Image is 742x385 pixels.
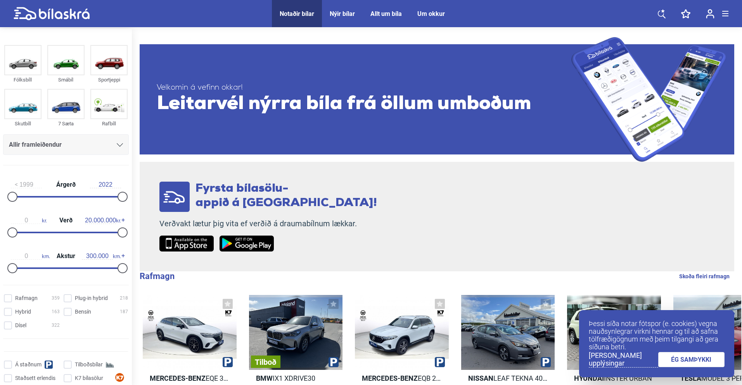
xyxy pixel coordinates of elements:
div: 7 Sæta [47,119,85,128]
span: Velkomin á vefinn okkar! [157,83,571,93]
span: 163 [52,308,60,316]
span: Tilboðsbílar [75,361,103,369]
span: Dísel [15,321,26,330]
span: Leitarvél nýrra bíla frá öllum umboðum [157,93,571,116]
div: Rafbíll [90,119,128,128]
a: Nýir bílar [330,10,355,17]
span: Akstur [55,253,77,259]
h2: IX1 XDRIVE30 [249,374,343,383]
span: Staðsett erlendis [15,374,55,382]
a: Velkomin á vefinn okkar!Leitarvél nýrra bíla frá öllum umboðum [140,37,734,162]
span: Fyrsta bílasölu- appið á [GEOGRAPHIC_DATA]! [195,183,377,209]
span: Bensín [75,308,91,316]
span: Á staðnum [15,361,42,369]
h2: INSTER URBAN [567,374,661,383]
span: 187 [120,308,128,316]
span: kr. [11,217,47,224]
a: Notaðir bílar [280,10,314,17]
img: user-login.svg [706,9,714,19]
b: Hyundai [574,374,604,382]
span: km. [11,253,50,260]
b: Rafmagn [140,271,175,281]
p: Þessi síða notar fótspor (e. cookies) vegna nauðsynlegrar virkni hennar og til að safna tölfræðig... [589,320,725,351]
div: Skutbíll [4,119,42,128]
b: Nissan [468,374,493,382]
div: Fólksbíll [4,75,42,84]
h2: LEAF TEKNA 40KWH [461,374,555,383]
a: Um okkur [417,10,445,17]
a: ÉG SAMÞYKKI [658,352,725,367]
b: Mercedes-Benz [362,374,418,382]
p: Verðvakt lætur þig vita ef verðið á draumabílnum lækkar. [159,219,377,229]
a: [PERSON_NAME] upplýsingar [589,352,658,368]
b: Tesla [680,374,701,382]
span: Hybrid [15,308,31,316]
div: Smábíl [47,75,85,84]
span: K7 bílasölur [75,374,103,382]
a: Skoða fleiri rafmagn [679,271,730,281]
span: kr. [85,217,121,224]
h2: EQE 350 4MATIC PROGRESSIVE [143,374,237,383]
span: Tilboð [255,358,277,366]
span: Plug-in hybrid [75,294,108,302]
span: Rafmagn [15,294,38,302]
h2: EQB 250 PROGRESSIVE [355,374,449,383]
span: 359 [52,294,60,302]
span: 322 [52,321,60,330]
div: Sportjeppi [90,75,128,84]
b: BMW [256,374,273,382]
span: km. [82,253,121,260]
a: Allt um bíla [370,10,402,17]
span: Allir framleiðendur [9,139,62,150]
span: Árgerð [54,182,78,188]
span: 218 [120,294,128,302]
b: Mercedes-Benz [150,374,206,382]
span: Verð [57,217,74,224]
